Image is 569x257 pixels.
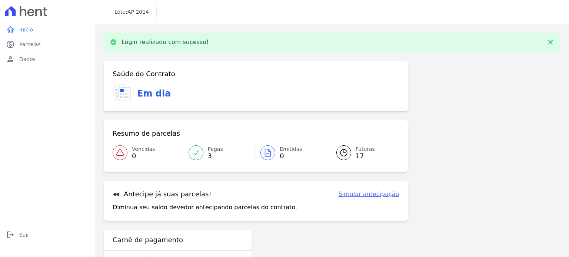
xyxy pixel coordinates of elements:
span: Pagas [208,145,223,153]
a: Pagas 3 [184,142,256,163]
span: Sair [19,231,29,239]
h3: Carnê de pagamento [113,236,183,244]
i: home [6,25,15,34]
h3: Saúde do Contrato [113,70,175,78]
span: Futuras [356,145,375,153]
a: Futuras 17 [327,142,399,163]
a: Emitidas 0 [256,142,327,163]
a: Simular antecipação [338,190,399,199]
h3: Em dia [137,87,171,100]
a: personDados [3,52,92,67]
a: homeInício [3,22,92,37]
p: Login realizado com sucesso! [122,38,209,46]
a: paidParcelas [3,37,92,52]
p: Diminua seu saldo devedor antecipando parcelas do contrato. [113,203,297,212]
a: Vencidas 0 [113,142,184,163]
i: person [6,55,15,64]
span: Início [19,26,33,33]
span: Emitidas [280,145,302,153]
h3: Antecipe já suas parcelas! [113,190,212,199]
span: 0 [280,153,302,159]
h3: Resumo de parcelas [113,129,180,138]
i: logout [6,230,15,239]
span: 0 [132,153,155,159]
span: Dados [19,55,36,63]
span: AP 2014 [127,9,149,15]
span: Parcelas [19,41,41,48]
i: paid [6,40,15,49]
span: 17 [356,153,375,159]
h3: Lote: [114,8,149,16]
a: logoutSair [3,227,92,242]
span: Vencidas [132,145,155,153]
span: 3 [208,153,223,159]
